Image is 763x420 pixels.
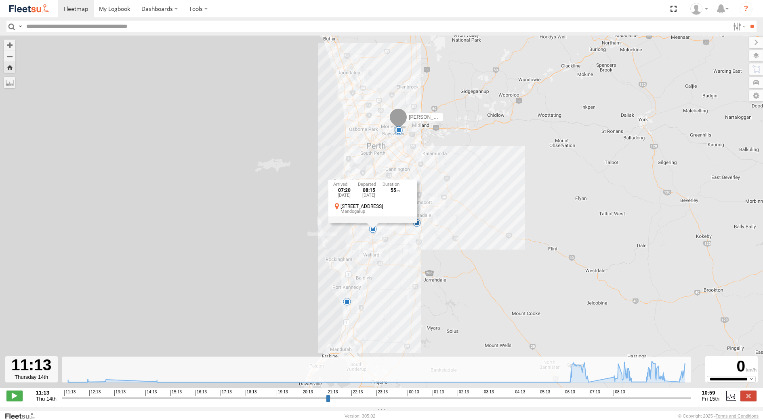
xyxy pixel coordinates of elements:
[333,188,355,193] div: 07:20
[730,21,747,32] label: Search Filter Options
[4,62,15,73] button: Zoom Home
[539,390,550,396] span: 05:13
[687,3,711,15] div: TheMaker Systems
[408,390,419,396] span: 00:13
[409,115,507,120] span: [PERSON_NAME] - 1GOI926 - 0475 377 301
[302,390,313,396] span: 20:13
[4,77,15,88] label: Measure
[345,414,375,418] div: Version: 305.02
[170,390,182,396] span: 15:13
[17,21,23,32] label: Search Query
[195,390,207,396] span: 16:13
[145,390,157,396] span: 14:13
[4,40,15,50] button: Zoom in
[483,390,494,396] span: 03:13
[36,390,57,396] strong: 11:13
[333,193,355,198] div: [DATE]
[589,390,600,396] span: 07:13
[433,390,444,396] span: 01:13
[341,204,412,209] div: [STREET_ADDRESS]
[327,390,338,396] span: 21:13
[458,390,469,396] span: 02:13
[221,390,232,396] span: 17:13
[706,357,757,376] div: 0
[376,390,388,396] span: 23:13
[89,390,101,396] span: 12:13
[358,193,380,198] div: [DATE]
[246,390,257,396] span: 18:13
[6,391,23,401] label: Play/Stop
[358,188,380,193] div: 08:15
[702,396,719,402] span: Fri 15th Aug 2025
[740,391,757,401] label: Close
[514,390,525,396] span: 04:13
[8,3,50,14] img: fleetsu-logo-horizontal.svg
[36,396,57,402] span: Thu 14th Aug 2025
[740,2,752,15] i: ?
[678,414,759,418] div: © Copyright 2025 -
[716,414,759,418] a: Terms and Conditions
[4,412,42,420] a: Visit our Website
[64,390,76,396] span: 11:13
[749,90,763,101] label: Map Settings
[114,390,126,396] span: 13:13
[4,50,15,62] button: Zoom out
[564,390,575,396] span: 06:13
[391,187,399,193] span: 55
[341,209,412,214] div: Mandogalup
[351,390,363,396] span: 22:13
[277,390,288,396] span: 19:13
[702,390,719,396] strong: 10:59
[614,390,625,396] span: 08:13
